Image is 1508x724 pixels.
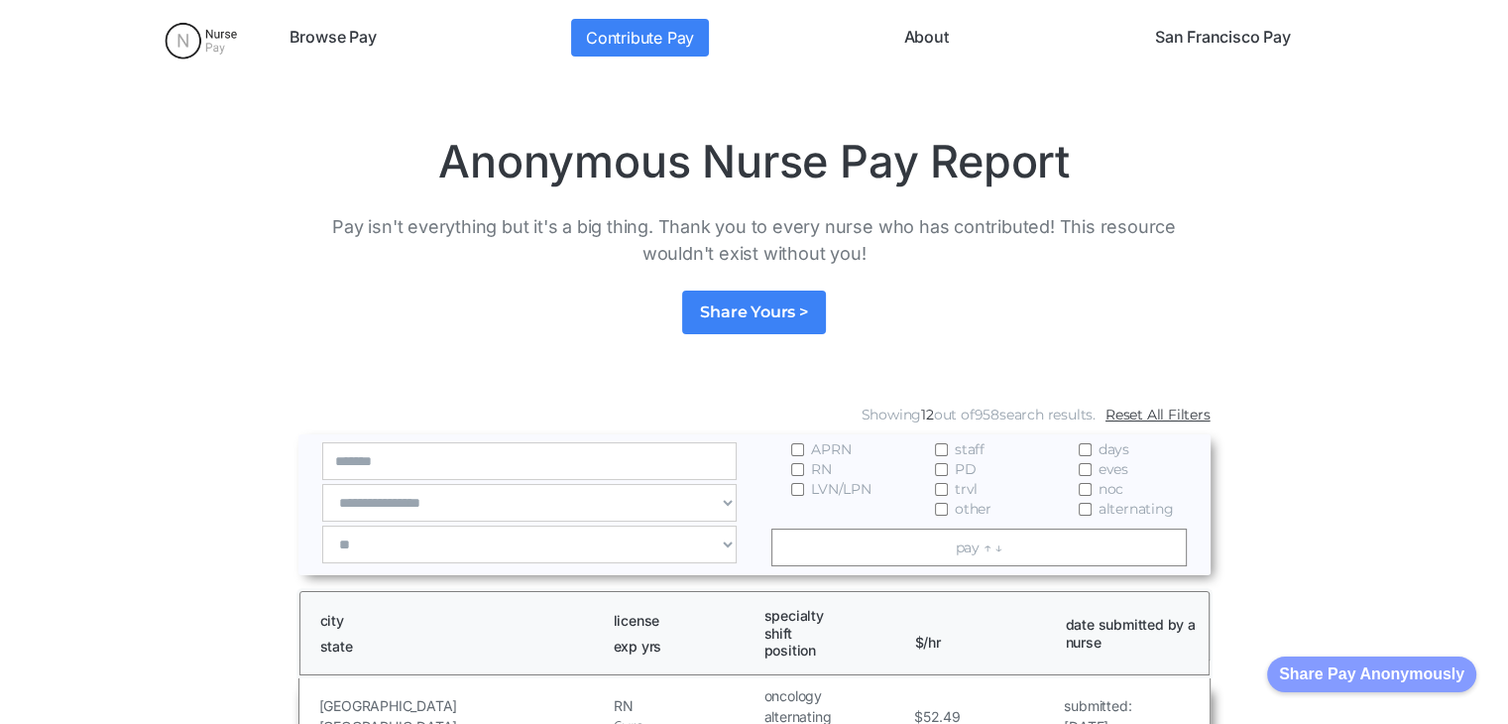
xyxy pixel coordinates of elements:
a: Reset All Filters [1105,405,1211,424]
h1: position [764,642,897,660]
input: days [1079,443,1092,456]
span: LVN/LPN [811,479,871,499]
a: Contribute Pay [571,19,709,57]
h5: oncology [763,685,908,706]
h5: [GEOGRAPHIC_DATA] [319,695,610,716]
span: eves [1099,459,1128,479]
span: 12 [921,406,934,423]
span: trvl [955,479,978,499]
a: Browse Pay [282,19,385,57]
button: Share Pay Anonymously [1267,657,1476,692]
h1: shift [764,625,897,643]
form: Email Form [298,400,1211,575]
a: About [895,19,956,57]
span: alternating [1099,499,1174,519]
span: staff [955,439,985,459]
p: Pay isn't everything but it's a big thing. Thank you to every nurse who has contributed! This res... [298,213,1211,267]
input: staff [935,443,948,456]
h1: exp yrs [614,638,747,656]
span: noc [1099,479,1123,499]
span: RN [811,459,832,479]
span: 958 [974,406,998,423]
span: APRN [811,439,851,459]
h1: specialty [764,607,897,625]
input: other [935,503,948,516]
span: days [1099,439,1129,459]
input: LVN/LPN [791,483,804,496]
input: PD [935,463,948,476]
a: pay ↑ ↓ [771,529,1187,566]
input: alternating [1079,503,1092,516]
h5: RN [614,695,758,716]
h5: submitted: [1064,695,1131,716]
h1: state [320,638,596,656]
h1: license [614,612,747,630]
input: RN [791,463,804,476]
span: other [955,499,991,519]
input: noc [1079,483,1092,496]
h1: date submitted by a nurse [1066,616,1199,651]
h1: city [320,612,596,630]
input: trvl [935,483,948,496]
h1: $/hr [915,616,1048,651]
a: San Francisco Pay [1147,19,1299,57]
input: APRN [791,443,804,456]
input: eves [1079,463,1092,476]
span: PD [955,459,977,479]
h1: Anonymous Nurse Pay Report [298,134,1211,189]
a: Share Yours > [682,291,825,334]
div: Showing out of search results. [861,405,1095,424]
